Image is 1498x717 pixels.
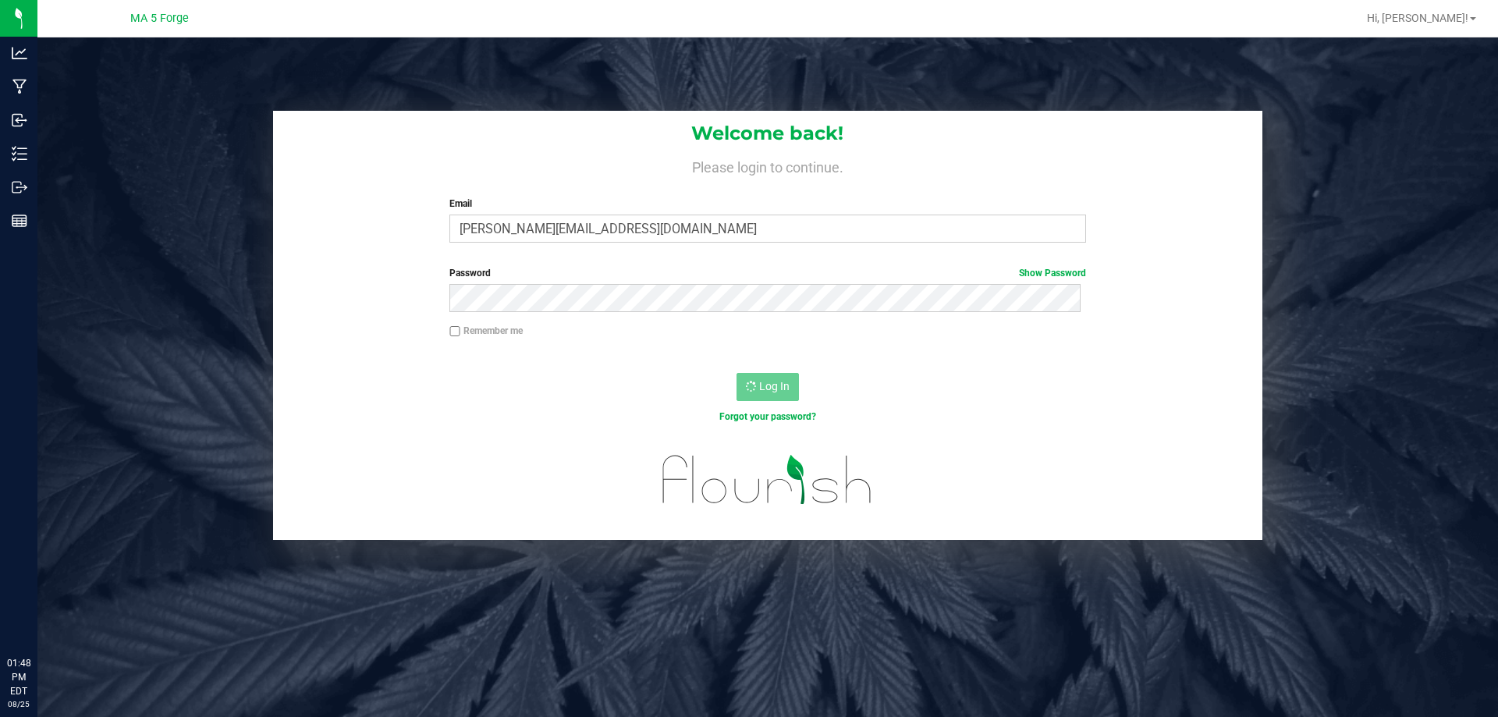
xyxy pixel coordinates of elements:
[7,656,30,698] p: 01:48 PM EDT
[273,123,1262,144] h1: Welcome back!
[12,45,27,61] inline-svg: Analytics
[1019,268,1086,279] a: Show Password
[1367,12,1468,24] span: Hi, [PERSON_NAME]!
[449,268,491,279] span: Password
[12,112,27,128] inline-svg: Inbound
[719,411,816,422] a: Forgot your password?
[7,698,30,710] p: 08/25
[737,373,799,401] button: Log In
[130,12,189,25] span: MA 5 Forge
[12,213,27,229] inline-svg: Reports
[449,197,1085,211] label: Email
[12,79,27,94] inline-svg: Manufacturing
[12,146,27,162] inline-svg: Inventory
[273,156,1262,175] h4: Please login to continue.
[644,440,891,520] img: flourish_logo.svg
[449,324,523,338] label: Remember me
[759,380,790,392] span: Log In
[449,326,460,337] input: Remember me
[12,179,27,195] inline-svg: Outbound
